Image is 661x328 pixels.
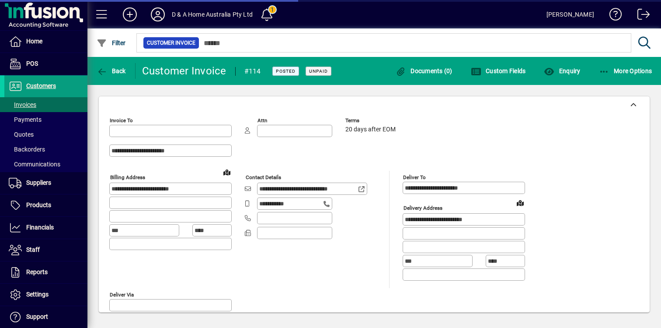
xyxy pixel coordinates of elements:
mat-label: Attn [257,117,267,123]
a: Reports [4,261,87,283]
button: Custom Fields [469,63,528,79]
span: Customer Invoice [147,39,195,47]
a: Communications [4,157,87,172]
span: 20 days after EOM [345,126,396,133]
button: Enquiry [542,63,582,79]
button: Documents (0) [393,63,455,79]
a: Knowledge Base [603,2,622,30]
a: Products [4,194,87,216]
span: Backorders [9,146,45,153]
a: Settings [4,284,87,306]
mat-label: Deliver via [110,291,134,297]
mat-label: Invoice To [110,117,133,123]
span: More Options [599,67,652,74]
a: View on map [220,165,234,179]
a: View on map [513,196,527,210]
button: More Options [597,63,654,79]
a: Logout [631,2,650,30]
a: Home [4,31,87,53]
a: Suppliers [4,172,87,194]
span: Custom Fields [471,67,526,74]
app-page-header-button: Back [87,63,136,79]
div: #114 [244,64,261,78]
button: Back [94,63,128,79]
span: POS [26,60,38,67]
button: Filter [94,35,128,51]
span: Financials [26,224,54,231]
span: Staff [26,246,40,253]
span: Customers [26,82,56,89]
span: Documents (0) [396,67,452,74]
span: Support [26,313,48,320]
span: Quotes [9,131,34,138]
a: Payments [4,112,87,127]
a: Support [4,306,87,328]
span: Enquiry [544,67,580,74]
span: Back [97,67,126,74]
span: Reports [26,268,48,275]
div: [PERSON_NAME] [546,7,594,21]
span: Payments [9,116,42,123]
span: Filter [97,39,126,46]
span: Communications [9,161,60,168]
span: Suppliers [26,179,51,186]
span: Posted [276,68,296,74]
span: Products [26,201,51,208]
span: Settings [26,291,49,298]
div: D & A Home Australia Pty Ltd [172,7,253,21]
a: Quotes [4,127,87,142]
mat-label: Deliver To [403,174,426,180]
a: POS [4,53,87,75]
a: Staff [4,239,87,261]
span: Terms [345,118,398,123]
button: Add [116,7,144,22]
button: Profile [144,7,172,22]
a: Financials [4,217,87,239]
a: Backorders [4,142,87,157]
span: Invoices [9,101,36,108]
div: Customer Invoice [142,64,226,78]
span: Home [26,38,42,45]
span: Unpaid [309,68,328,74]
a: Invoices [4,97,87,112]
